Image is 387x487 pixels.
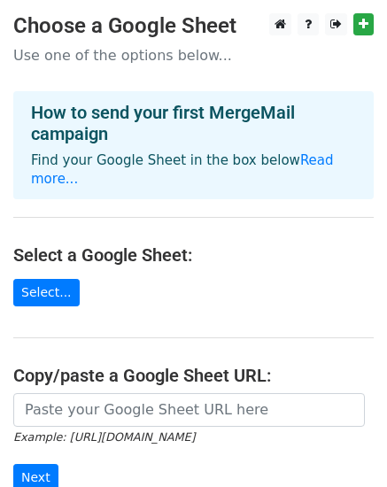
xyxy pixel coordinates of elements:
[31,151,356,189] p: Find your Google Sheet in the box below
[31,102,356,144] h4: How to send your first MergeMail campaign
[13,46,374,65] p: Use one of the options below...
[13,430,195,444] small: Example: [URL][DOMAIN_NAME]
[31,152,334,187] a: Read more...
[13,279,80,306] a: Select...
[13,13,374,39] h3: Choose a Google Sheet
[13,393,365,427] input: Paste your Google Sheet URL here
[13,365,374,386] h4: Copy/paste a Google Sheet URL:
[13,244,374,266] h4: Select a Google Sheet:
